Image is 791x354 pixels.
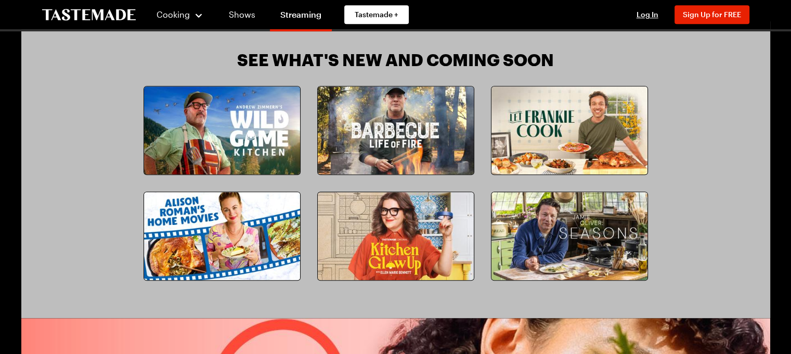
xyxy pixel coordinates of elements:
a: Let Frankie Cook [491,86,648,175]
img: Let Frankie Cook [491,86,647,174]
a: Tastemade + [344,5,409,24]
img: Andrew Zimmern's Wild Game Kitchen [144,86,300,174]
span: Cooking [157,9,190,19]
button: Cooking [157,2,204,27]
a: Jamie Oliver: Seasons [491,192,648,281]
img: Jamie Oliver: Seasons [491,192,647,280]
a: Andrew Zimmern's Wild Game Kitchen [144,86,301,175]
button: Log In [627,9,668,20]
img: Kitchen Glow Up [318,192,474,280]
a: To Tastemade Home Page [42,9,136,21]
span: Log In [637,10,658,19]
button: Sign Up for FREE [675,5,749,24]
a: Alison Roman's Home Movies [144,192,301,281]
a: Kitchen Glow Up [317,192,474,281]
a: Streaming [270,2,332,31]
h3: See What's New and Coming Soon [237,50,554,69]
span: Sign Up for FREE [683,10,741,19]
img: Barbecue: Life of Fire [318,86,474,174]
img: Alison Roman's Home Movies [144,192,300,280]
span: Tastemade + [355,9,398,20]
a: Barbecue: Life of Fire [317,86,474,175]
